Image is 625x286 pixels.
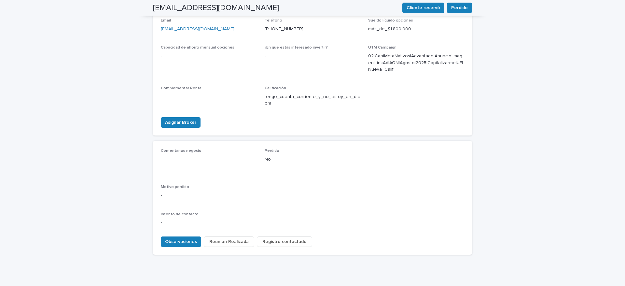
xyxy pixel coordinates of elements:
span: Email [161,19,171,22]
p: - [161,192,464,199]
p: más_de_$1.800.000 [368,26,464,33]
span: Capacidad de ahorro mensual opciones [161,46,234,50]
p: - [265,53,361,60]
span: Registro contactado [262,238,307,245]
span: Perdido [451,5,468,11]
button: Observaciones [161,236,201,247]
p: No [265,156,361,163]
button: Reunión Realizada [204,236,254,247]
span: Perdido [265,149,279,153]
span: Sueldo líquido opciones [368,19,413,22]
p: - [161,161,257,167]
button: Perdido [447,3,472,13]
span: UTM Campaign [368,46,396,50]
span: Observaciones [165,238,197,245]
p: - [161,219,257,226]
button: Asignar Broker [161,117,201,128]
span: Cliente reservó [407,5,440,11]
span: Reunión Realizada [209,238,249,245]
span: Intento de contacto [161,212,199,216]
p: tengo_cuenta_corriente_y_no_estoy_en_dicom [265,93,361,107]
p: 02|CapiMetaNativos|Advantage|Anuncio|Imagen|LinkAd|AON|Agosto|2025|Capitalizarme|UF|Nueva_Calif [368,53,464,73]
span: Comentarios negocio [161,149,201,153]
h2: [EMAIL_ADDRESS][DOMAIN_NAME] [153,3,279,13]
span: Asignar Broker [165,119,196,126]
p: - [161,53,257,60]
span: Teléfono [265,19,282,22]
p: - [161,93,257,100]
button: Registro contactado [257,236,312,247]
span: Motivo perdido [161,185,189,189]
a: [PHONE_NUMBER] [265,27,303,31]
span: Calificación [265,86,286,90]
button: Cliente reservó [402,3,444,13]
span: Complementar Renta [161,86,201,90]
a: [EMAIL_ADDRESS][DOMAIN_NAME] [161,27,234,31]
span: ¿En qué estás interesado invertir? [265,46,328,50]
